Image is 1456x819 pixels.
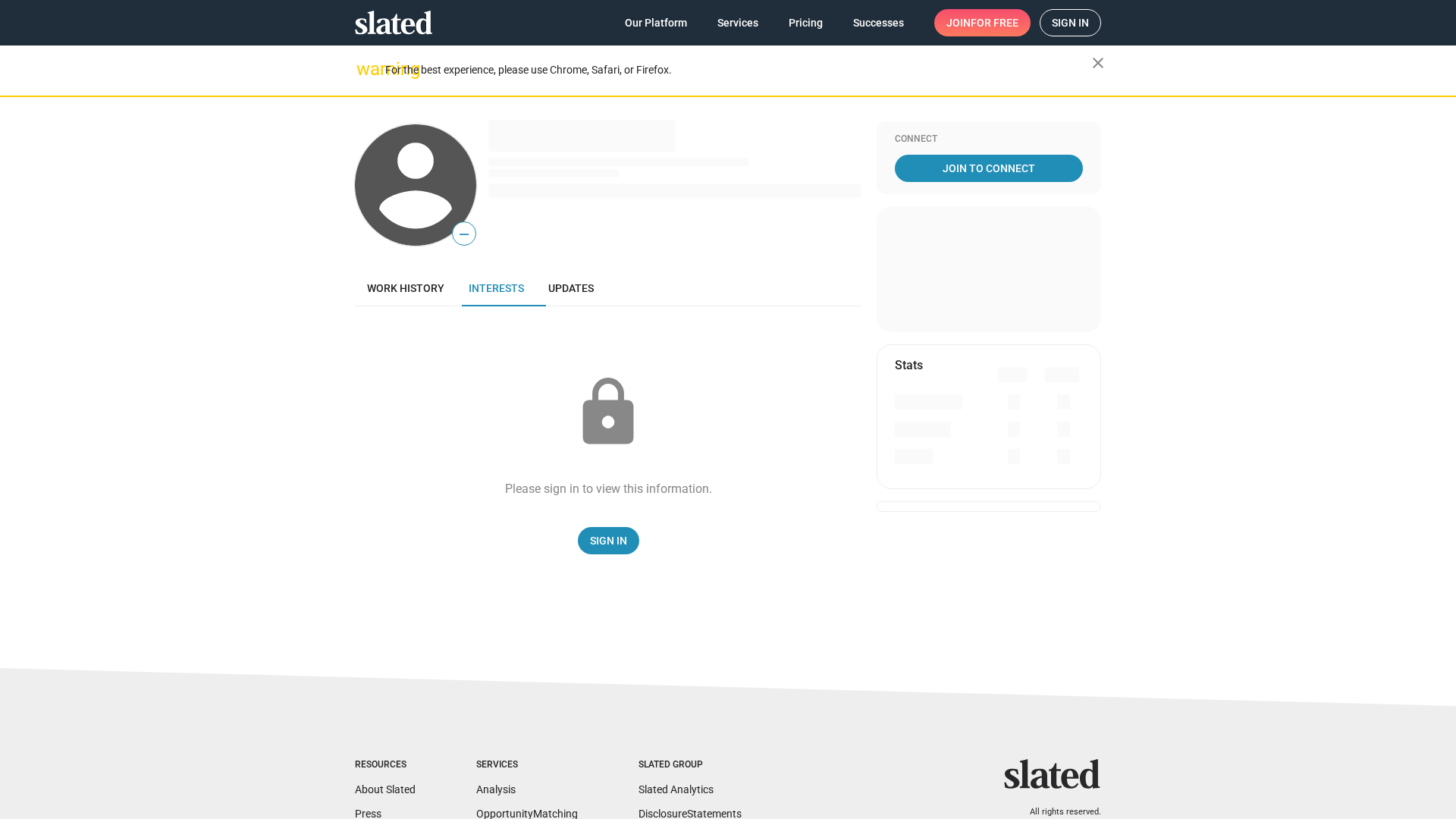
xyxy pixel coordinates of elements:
[717,9,758,36] span: Services
[639,783,714,795] a: Slated Analytics
[476,759,578,771] div: Services
[895,155,1083,182] a: Join To Connect
[639,759,742,771] div: Slated Group
[946,9,1018,36] span: Join
[895,357,923,373] mat-card-title: Stats
[895,133,1083,146] div: Connect
[385,60,1092,80] div: For the best experience, please use Chrome, Safari, or Firefox.
[356,60,375,78] mat-icon: warning
[536,270,606,306] a: Updates
[476,783,516,795] a: Analysis
[355,783,416,795] a: About Slated
[548,282,594,294] span: Updates
[570,375,646,450] mat-icon: lock
[367,282,444,294] span: Work history
[457,270,536,306] a: Interests
[789,9,823,36] span: Pricing
[355,270,457,306] a: Work history
[971,9,1018,36] span: for free
[625,9,687,36] span: Our Platform
[1089,54,1107,72] mat-icon: close
[578,527,639,554] a: Sign In
[469,282,524,294] span: Interests
[853,9,904,36] span: Successes
[841,9,916,36] a: Successes
[613,9,699,36] a: Our Platform
[355,759,416,771] div: Resources
[505,481,712,497] div: Please sign in to view this information.
[1052,10,1089,36] span: Sign in
[1040,9,1101,36] a: Sign in
[705,9,770,36] a: Services
[590,527,627,554] span: Sign In
[898,155,1080,182] span: Join To Connect
[777,9,835,36] a: Pricing
[934,9,1031,36] a: Joinfor free
[453,224,475,244] span: —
